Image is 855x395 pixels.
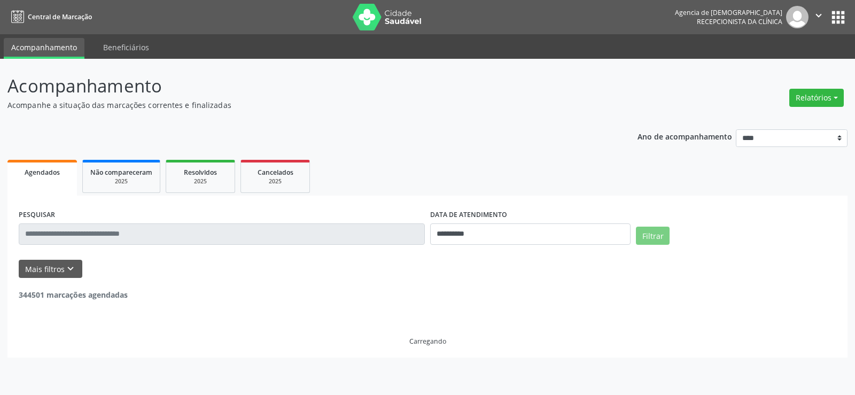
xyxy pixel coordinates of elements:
a: Beneficiários [96,38,157,57]
a: Central de Marcação [7,8,92,26]
span: Não compareceram [90,168,152,177]
label: PESQUISAR [19,207,55,223]
a: Acompanhamento [4,38,84,59]
div: Agencia de [DEMOGRAPHIC_DATA] [675,8,782,17]
p: Acompanhamento [7,73,595,99]
span: Agendados [25,168,60,177]
label: DATA DE ATENDIMENTO [430,207,507,223]
div: 2025 [248,177,302,185]
p: Acompanhe a situação das marcações correntes e finalizadas [7,99,595,111]
div: 2025 [90,177,152,185]
button: Relatórios [789,89,844,107]
span: Recepcionista da clínica [697,17,782,26]
button: Mais filtroskeyboard_arrow_down [19,260,82,278]
span: Central de Marcação [28,12,92,21]
span: Cancelados [258,168,293,177]
p: Ano de acompanhamento [638,129,732,143]
div: Carregando [409,337,446,346]
i: keyboard_arrow_down [65,263,76,275]
img: img [786,6,809,28]
button:  [809,6,829,28]
span: Resolvidos [184,168,217,177]
div: 2025 [174,177,227,185]
strong: 344501 marcações agendadas [19,290,128,300]
button: apps [829,8,848,27]
i:  [813,10,825,21]
button: Filtrar [636,227,670,245]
